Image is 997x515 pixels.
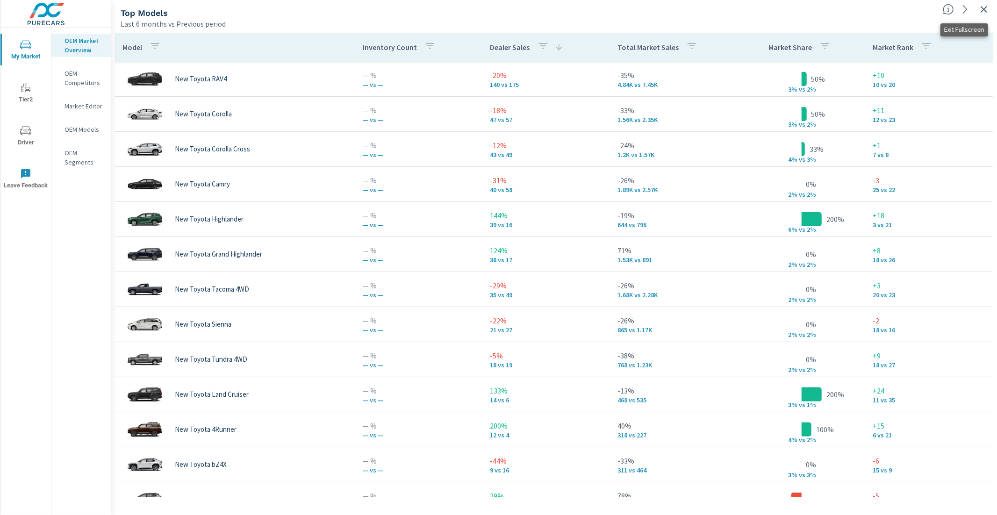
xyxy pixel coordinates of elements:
[0,28,51,200] div: nav menu
[490,490,603,501] p: 29%
[51,66,111,90] div: OEM Competitors
[617,116,730,123] p: 1,564 vs 2,349
[363,326,475,334] p: — vs —
[363,175,475,186] p: — %
[873,210,985,221] p: +18
[778,226,803,234] p: 6% v
[873,350,985,361] p: +9
[806,284,817,295] p: 0%
[490,116,603,123] p: 47 vs 57
[363,420,475,431] p: — %
[617,81,730,88] p: 4.84K vs 7.45K
[617,105,730,116] p: -33%
[175,355,247,364] p: New Toyota Tundra 4WD
[873,140,985,151] p: +1
[175,425,237,434] p: New Toyota 4Runner
[770,494,787,505] p: -25%
[806,179,817,190] p: 0%
[490,455,603,466] p: -44%
[175,320,231,329] p: New Toyota Sienna
[363,186,475,193] p: — vs —
[810,143,824,155] p: 33%
[873,420,985,431] p: +15
[490,326,603,334] p: 21 vs 27
[126,451,164,479] img: glamour
[873,280,985,291] p: +3
[803,331,825,339] p: s 2%
[768,43,812,52] p: Market Share
[806,354,817,365] p: 0%
[803,226,825,234] p: s 2%
[617,350,730,361] p: -38%
[826,389,844,400] p: 200%
[51,146,111,169] div: OEM Segments
[175,495,270,504] p: New Toyota RAV4 Plug-In Hybrid
[617,396,730,404] p: 468 vs 535
[490,43,530,52] p: Dealer Sales
[363,245,475,256] p: — %
[363,455,475,466] p: — %
[617,210,730,221] p: -19%
[363,105,475,116] p: — %
[617,256,730,264] p: 1,526 vs 891
[617,43,679,52] p: Total Market Sales
[873,490,985,501] p: -5
[175,145,250,153] p: New Toyota Corolla Cross
[126,345,164,373] img: glamour
[490,361,603,369] p: 18 vs 19
[811,108,825,120] p: 50%
[3,125,48,148] span: Driver
[175,110,232,118] p: New Toyota Corolla
[617,455,730,466] p: -33%
[778,121,803,129] p: 3% v
[873,431,985,439] p: 6 vs 21
[811,73,825,85] p: 50%
[126,310,164,338] img: glamour
[617,175,730,186] p: -26%
[363,361,475,369] p: — vs —
[873,43,913,52] p: Market Rank
[873,245,985,256] p: +8
[778,86,803,94] p: 3% v
[65,148,103,167] p: OEM Segments
[363,291,475,299] p: — vs —
[363,280,475,291] p: — %
[617,245,730,256] p: 71%
[826,214,844,225] p: 200%
[617,315,730,326] p: -26%
[126,486,164,514] img: glamour
[490,315,603,326] p: -22%
[363,116,475,123] p: — vs —
[363,396,475,404] p: — vs —
[51,122,111,136] div: OEM Models
[617,140,730,151] p: -24%
[803,401,825,409] p: s 1%
[617,385,730,396] p: -13%
[873,466,985,474] p: 15 vs 9
[490,280,603,291] p: -29%
[617,466,730,474] p: 311 vs 464
[803,121,825,129] p: s 2%
[126,275,164,303] img: glamour
[490,385,603,396] p: 133%
[873,396,985,404] p: 11 vs 35
[617,186,730,193] p: 1,894 vs 2,574
[363,490,475,501] p: — %
[126,135,164,163] img: glamour
[617,490,730,501] p: 78%
[778,296,803,304] p: 2% v
[873,315,985,326] p: -2
[803,156,825,164] p: s 3%
[490,350,603,361] p: -5%
[175,250,262,258] p: New Toyota Grand Highlander
[363,43,417,52] p: Inventory Count
[490,396,603,404] p: 14 vs 6
[778,191,803,199] p: 2% v
[778,401,803,409] p: 3% v
[617,431,730,439] p: 318 vs 227
[363,431,475,439] p: — vs —
[490,431,603,439] p: 12 vs 4
[51,34,111,57] div: OEM Market Overview
[65,101,103,111] p: Market Editor
[363,70,475,81] p: — %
